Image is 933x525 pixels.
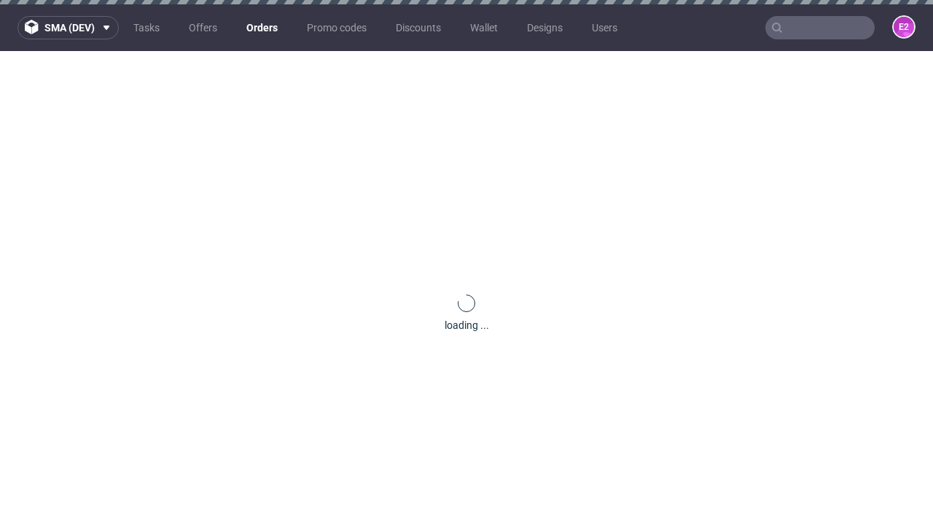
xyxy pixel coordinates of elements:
figcaption: e2 [894,17,914,37]
a: Promo codes [298,16,375,39]
a: Discounts [387,16,450,39]
a: Users [583,16,626,39]
span: sma (dev) [44,23,95,33]
div: loading ... [445,318,489,332]
button: sma (dev) [17,16,119,39]
a: Tasks [125,16,168,39]
a: Orders [238,16,286,39]
a: Offers [180,16,226,39]
a: Designs [518,16,571,39]
a: Wallet [461,16,507,39]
